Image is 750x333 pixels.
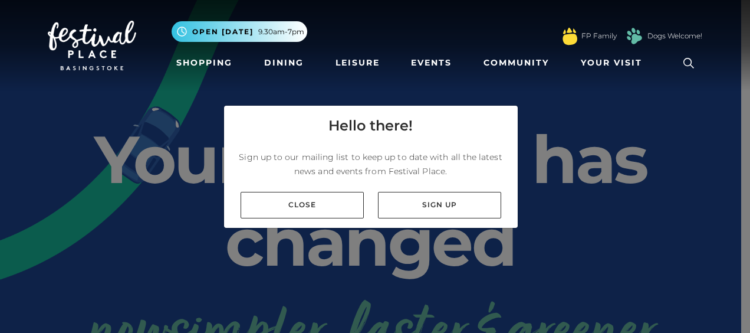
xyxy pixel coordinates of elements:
[48,21,136,70] img: Festival Place Logo
[479,52,554,74] a: Community
[192,27,254,37] span: Open [DATE]
[328,115,413,136] h4: Hello there!
[576,52,653,74] a: Your Visit
[233,150,508,178] p: Sign up to our mailing list to keep up to date with all the latest news and events from Festival ...
[378,192,501,218] a: Sign up
[406,52,456,74] a: Events
[172,52,237,74] a: Shopping
[172,21,307,42] button: Open [DATE] 9.30am-7pm
[258,27,304,37] span: 9.30am-7pm
[259,52,308,74] a: Dining
[581,31,617,41] a: FP Family
[241,192,364,218] a: Close
[331,52,384,74] a: Leisure
[647,31,702,41] a: Dogs Welcome!
[581,57,642,69] span: Your Visit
